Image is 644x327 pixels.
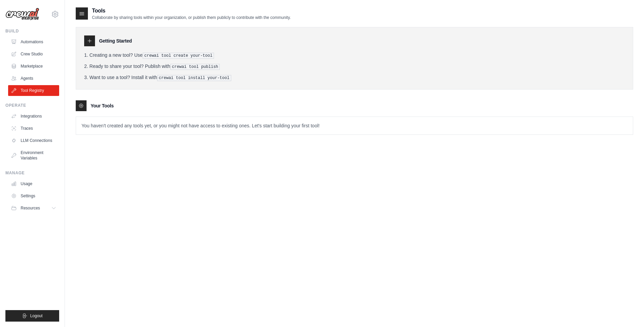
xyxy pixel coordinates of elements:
[5,310,59,322] button: Logout
[5,103,59,108] div: Operate
[91,102,114,109] h3: Your Tools
[5,170,59,176] div: Manage
[8,147,59,163] a: Environment Variables
[76,117,633,134] p: You haven't created any tools yet, or you might not have access to existing ones. Let's start bui...
[5,8,39,21] img: Logo
[8,178,59,189] a: Usage
[8,61,59,72] a: Marketplace
[143,53,214,59] pre: crewai tool create your-tool
[92,7,291,15] h2: Tools
[8,135,59,146] a: LLM Connections
[5,28,59,34] div: Build
[84,74,625,81] li: Want to use a tool? Install it with
[21,205,40,211] span: Resources
[8,203,59,213] button: Resources
[8,111,59,122] a: Integrations
[30,313,43,319] span: Logout
[92,15,291,20] p: Collaborate by sharing tools within your organization, or publish them publicly to contribute wit...
[84,52,625,59] li: Creating a new tool? Use
[84,63,625,70] li: Ready to share your tool? Publish with
[170,64,220,70] pre: crewai tool publish
[8,123,59,134] a: Traces
[8,49,59,59] a: Crew Studio
[8,73,59,84] a: Agents
[8,191,59,201] a: Settings
[99,37,132,44] h3: Getting Started
[8,85,59,96] a: Tool Registry
[8,36,59,47] a: Automations
[157,75,231,81] pre: crewai tool install your-tool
